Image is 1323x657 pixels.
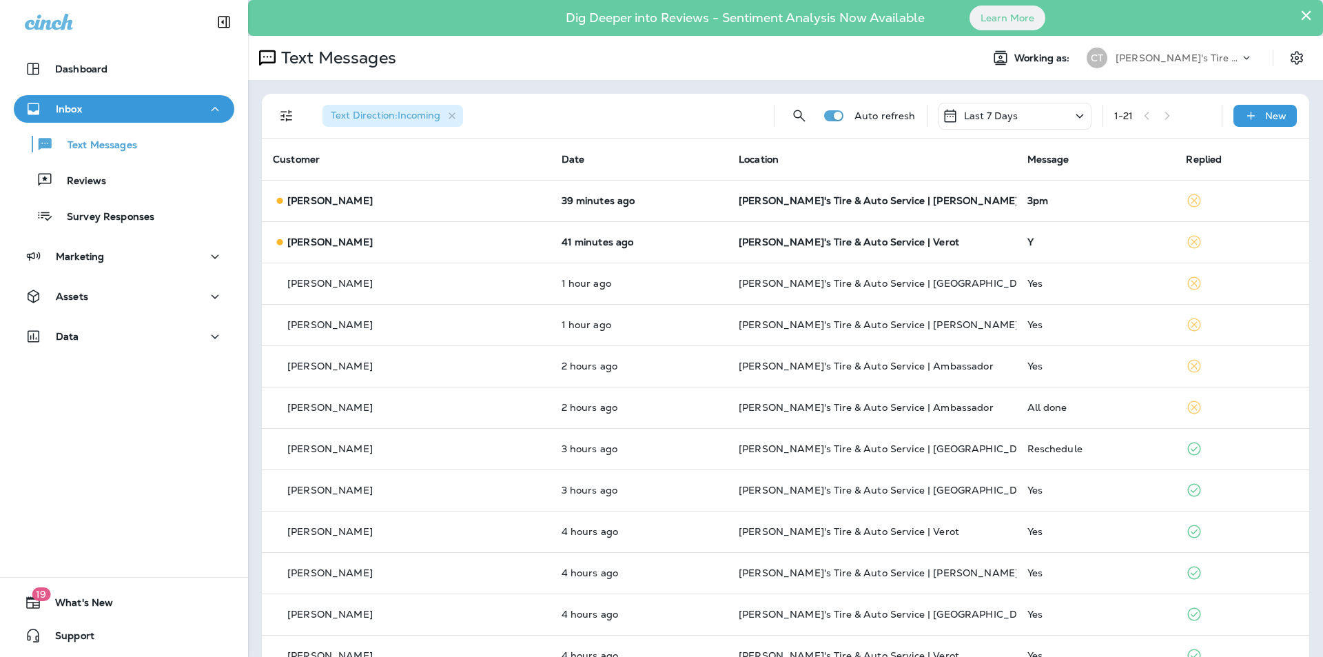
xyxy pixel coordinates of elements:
[14,130,234,159] button: Text Messages
[273,153,320,165] span: Customer
[14,55,234,83] button: Dashboard
[739,484,1040,496] span: [PERSON_NAME]'s Tire & Auto Service | [GEOGRAPHIC_DATA]
[287,402,373,413] p: [PERSON_NAME]
[14,622,234,649] button: Support
[1027,526,1165,537] div: Yes
[739,153,779,165] span: Location
[526,16,965,20] p: Dig Deeper into Reviews - Sentiment Analysis Now Available
[964,110,1018,121] p: Last 7 Days
[1027,153,1069,165] span: Message
[562,195,717,206] p: Sep 29, 2025 11:27 AM
[54,139,137,152] p: Text Messages
[562,485,717,496] p: Sep 29, 2025 08:50 AM
[562,319,717,330] p: Sep 29, 2025 10:29 AM
[739,319,1126,331] span: [PERSON_NAME]'s Tire & Auto Service | [PERSON_NAME][GEOGRAPHIC_DATA]
[205,8,243,36] button: Collapse Sidebar
[14,95,234,123] button: Inbox
[55,63,107,74] p: Dashboard
[1186,153,1222,165] span: Replied
[970,6,1045,30] button: Learn More
[1027,402,1165,413] div: All done
[786,102,813,130] button: Search Messages
[331,109,440,121] span: Text Direction : Incoming
[287,319,373,330] p: [PERSON_NAME]
[739,401,994,414] span: [PERSON_NAME]'s Tire & Auto Service | Ambassador
[14,323,234,350] button: Data
[1284,46,1309,70] button: Settings
[1027,485,1165,496] div: Yes
[56,331,79,342] p: Data
[273,102,300,130] button: Filters
[287,567,373,578] p: [PERSON_NAME]
[287,485,373,496] p: [PERSON_NAME]
[854,110,916,121] p: Auto refresh
[562,153,585,165] span: Date
[1027,319,1165,330] div: Yes
[287,278,373,289] p: [PERSON_NAME]
[14,165,234,194] button: Reviews
[562,402,717,413] p: Sep 29, 2025 09:07 AM
[1014,52,1073,64] span: Working as:
[562,236,717,247] p: Sep 29, 2025 11:24 AM
[1027,443,1165,454] div: Reschedule
[739,360,994,372] span: [PERSON_NAME]'s Tire & Auto Service | Ambassador
[14,283,234,310] button: Assets
[53,211,154,224] p: Survey Responses
[1087,48,1107,68] div: CT
[287,236,373,247] p: [PERSON_NAME]
[562,361,717,372] p: Sep 29, 2025 09:53 AM
[562,278,717,289] p: Sep 29, 2025 10:30 AM
[739,236,959,248] span: [PERSON_NAME]'s Tire & Auto Service | Verot
[739,443,1040,455] span: [PERSON_NAME]'s Tire & Auto Service | [GEOGRAPHIC_DATA]
[14,589,234,616] button: 19What's New
[14,201,234,230] button: Survey Responses
[322,105,463,127] div: Text Direction:Incoming
[41,630,94,647] span: Support
[1027,236,1165,247] div: Y
[1027,195,1165,206] div: 3pm
[287,195,373,206] p: [PERSON_NAME]
[287,443,373,454] p: [PERSON_NAME]
[1027,609,1165,620] div: Yes
[1027,567,1165,578] div: Yes
[1027,361,1165,372] div: Yes
[56,291,88,302] p: Assets
[739,194,1018,207] span: [PERSON_NAME]'s Tire & Auto Service | [PERSON_NAME]
[287,526,373,537] p: [PERSON_NAME]
[53,175,106,188] p: Reviews
[739,525,959,538] span: [PERSON_NAME]'s Tire & Auto Service | Verot
[56,103,82,114] p: Inbox
[739,277,1126,290] span: [PERSON_NAME]'s Tire & Auto Service | [GEOGRAPHIC_DATA][PERSON_NAME]
[1114,110,1134,121] div: 1 - 21
[562,443,717,454] p: Sep 29, 2025 09:05 AM
[562,526,717,537] p: Sep 29, 2025 07:57 AM
[287,361,373,372] p: [PERSON_NAME]
[41,597,113,614] span: What's New
[739,567,1018,579] span: [PERSON_NAME]'s Tire & Auto Service | [PERSON_NAME]
[1265,110,1286,121] p: New
[56,251,104,262] p: Marketing
[1027,278,1165,289] div: Yes
[1300,4,1313,26] button: Close
[739,608,1040,620] span: [PERSON_NAME]'s Tire & Auto Service | [GEOGRAPHIC_DATA]
[32,587,50,601] span: 19
[14,243,234,270] button: Marketing
[287,609,373,620] p: [PERSON_NAME]
[562,609,717,620] p: Sep 29, 2025 07:26 AM
[562,567,717,578] p: Sep 29, 2025 07:34 AM
[1116,52,1240,63] p: [PERSON_NAME]'s Tire & Auto
[276,48,396,68] p: Text Messages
